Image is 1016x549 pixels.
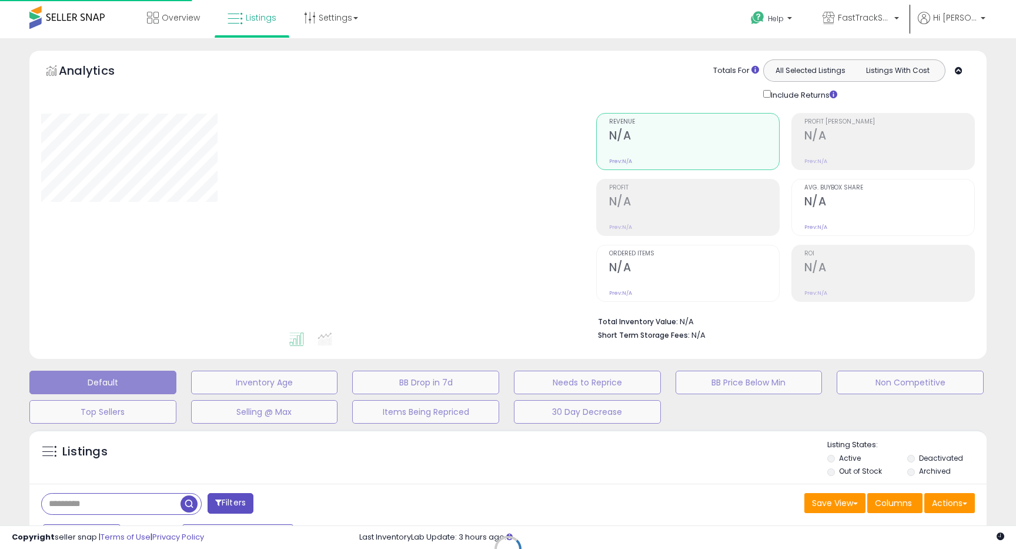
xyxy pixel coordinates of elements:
[609,158,632,165] small: Prev: N/A
[514,400,661,424] button: 30 Day Decrease
[750,11,765,25] i: Get Help
[609,261,779,277] h2: N/A
[804,119,974,125] span: Profit [PERSON_NAME]
[804,129,974,145] h2: N/A
[598,317,678,327] b: Total Inventory Value:
[918,12,985,38] a: Hi [PERSON_NAME]
[837,371,984,394] button: Non Competitive
[609,129,779,145] h2: N/A
[191,400,338,424] button: Selling @ Max
[609,251,779,257] span: Ordered Items
[804,290,827,297] small: Prev: N/A
[609,195,779,211] h2: N/A
[352,400,499,424] button: Items Being Repriced
[514,371,661,394] button: Needs to Reprice
[768,14,784,24] span: Help
[59,62,138,82] h5: Analytics
[609,119,779,125] span: Revenue
[854,63,941,78] button: Listings With Cost
[191,371,338,394] button: Inventory Age
[676,371,823,394] button: BB Price Below Min
[598,314,966,328] li: N/A
[29,400,176,424] button: Top Sellers
[804,251,974,257] span: ROI
[804,261,974,277] h2: N/A
[691,330,706,341] span: N/A
[246,12,276,24] span: Listings
[804,185,974,191] span: Avg. Buybox Share
[804,158,827,165] small: Prev: N/A
[598,330,690,340] b: Short Term Storage Fees:
[804,224,827,231] small: Prev: N/A
[162,12,200,24] span: Overview
[933,12,977,24] span: Hi [PERSON_NAME]
[838,12,891,24] span: FastTrackShop
[609,224,632,231] small: Prev: N/A
[12,532,204,543] div: seller snap | |
[609,185,779,191] span: Profit
[609,290,632,297] small: Prev: N/A
[741,2,804,38] a: Help
[767,63,854,78] button: All Selected Listings
[754,88,851,101] div: Include Returns
[804,195,974,211] h2: N/A
[713,65,759,76] div: Totals For
[29,371,176,394] button: Default
[12,531,55,543] strong: Copyright
[352,371,499,394] button: BB Drop in 7d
